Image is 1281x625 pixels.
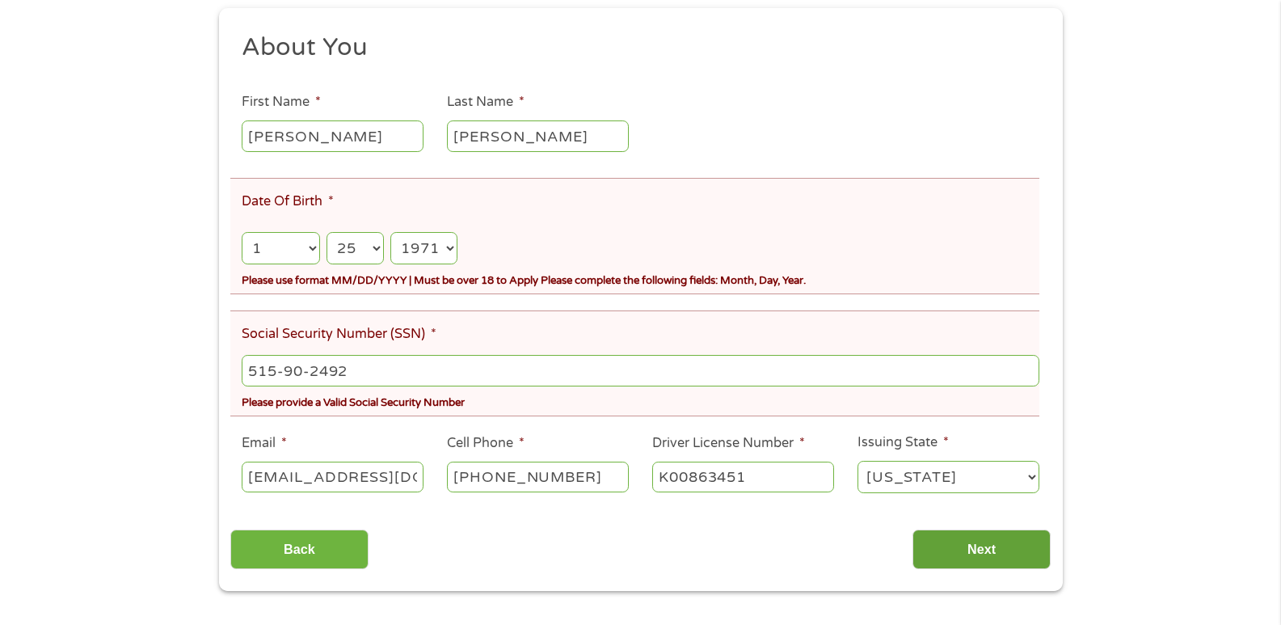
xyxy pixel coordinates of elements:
[242,462,423,492] input: john@gmail.com
[242,32,1027,64] h2: About You
[447,435,525,452] label: Cell Phone
[242,326,436,343] label: Social Security Number (SSN)
[242,193,334,210] label: Date Of Birth
[242,389,1039,411] div: Please provide a Valid Social Security Number
[858,434,949,451] label: Issuing State
[242,355,1039,386] input: 078-05-1120
[242,94,321,111] label: First Name
[447,94,525,111] label: Last Name
[242,435,287,452] label: Email
[447,120,629,151] input: Smith
[242,268,1039,289] div: Please use format MM/DD/YYYY | Must be over 18 to Apply Please complete the following fields: Mon...
[447,462,629,492] input: (541) 754-3010
[230,530,369,569] input: Back
[652,435,805,452] label: Driver License Number
[912,530,1051,569] input: Next
[242,120,423,151] input: John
